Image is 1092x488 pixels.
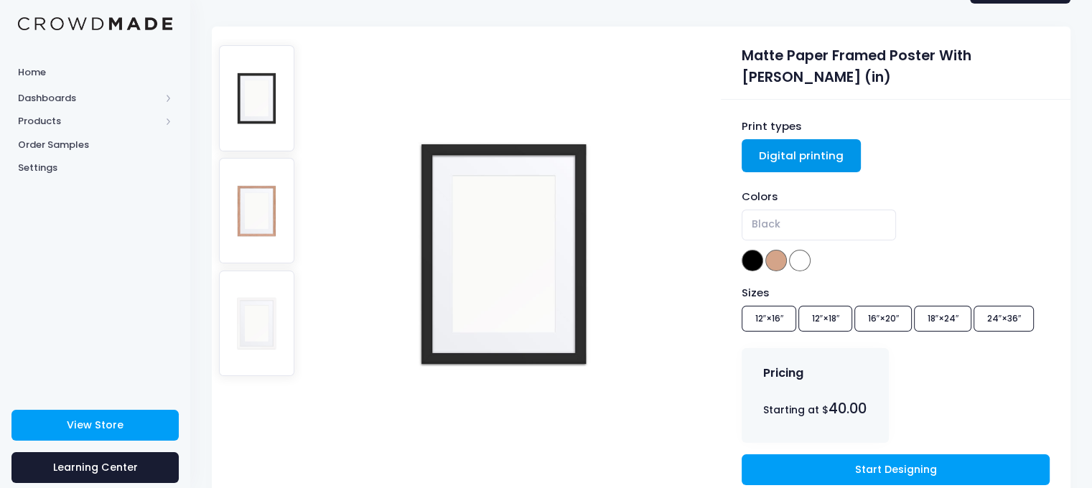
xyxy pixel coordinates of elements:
[742,210,895,240] span: Black
[829,399,867,418] span: 40.00
[18,138,172,152] span: Order Samples
[763,366,803,380] h4: Pricing
[53,460,138,474] span: Learning Center
[18,161,172,175] span: Settings
[18,91,160,105] span: Dashboards
[18,114,160,128] span: Products
[735,285,976,301] div: Sizes
[18,65,172,80] span: Home
[67,418,123,432] span: View Store
[763,398,868,419] div: Starting at $
[742,139,861,172] a: Digital printing
[18,17,172,31] img: Logo
[11,410,179,441] a: View Store
[752,217,780,232] span: Black
[742,118,1049,134] div: Print types
[742,39,1049,88] div: Matte Paper Framed Poster With [PERSON_NAME] (in)
[742,454,1049,485] a: Start Designing
[742,189,1049,205] div: Colors
[11,452,179,483] a: Learning Center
